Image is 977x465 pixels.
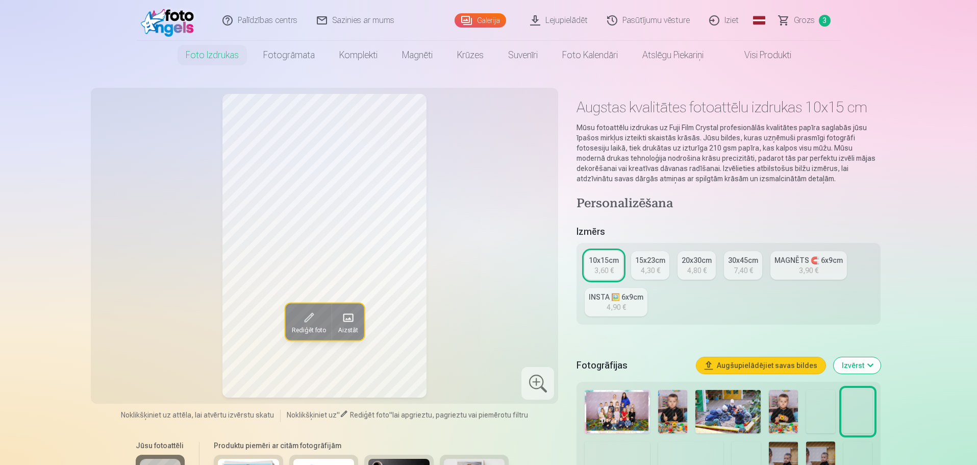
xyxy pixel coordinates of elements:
button: Aizstāt [332,303,364,340]
h5: Izmērs [577,225,880,239]
span: " [389,411,392,419]
span: lai apgrieztu, pagrieztu vai piemērotu filtru [392,411,528,419]
div: 3,90 € [799,265,818,276]
span: " [337,411,340,419]
h4: Personalizēšana [577,196,880,212]
div: 30x45cm [728,255,758,265]
span: Rediģēt foto [350,411,389,419]
div: 4,30 € [641,265,660,276]
div: 10x15cm [589,255,619,265]
a: Atslēgu piekariņi [630,41,716,69]
div: 20x30cm [682,255,712,265]
a: 30x45cm7,40 € [724,251,762,280]
a: Magnēti [390,41,445,69]
a: Krūzes [445,41,496,69]
a: Suvenīri [496,41,550,69]
div: 4,80 € [687,265,707,276]
h6: Jūsu fotoattēli [136,440,185,451]
div: 3,60 € [594,265,614,276]
h1: Augstas kvalitātes fotoattēlu izdrukas 10x15 cm [577,98,880,116]
a: MAGNĒTS 🧲 6x9cm3,90 € [770,251,847,280]
a: 10x15cm3,60 € [585,251,623,280]
span: Rediģēt foto [291,326,325,334]
div: 15x23cm [635,255,665,265]
a: Fotogrāmata [251,41,327,69]
h6: Produktu piemēri ar citām fotogrāfijām [210,440,513,451]
a: INSTA 🖼️ 6x9cm4,90 € [585,288,647,316]
h5: Fotogrāfijas [577,358,688,373]
p: Mūsu fotoattēlu izdrukas uz Fuji Film Crystal profesionālās kvalitātes papīra saglabās jūsu īpašo... [577,123,880,184]
span: Grozs [794,14,815,27]
div: INSTA 🖼️ 6x9cm [589,292,643,302]
a: Komplekti [327,41,390,69]
a: Foto kalendāri [550,41,630,69]
button: Augšupielādējiet savas bildes [696,357,825,374]
a: 20x30cm4,80 € [678,251,716,280]
div: 4,90 € [607,302,626,312]
div: 7,40 € [734,265,753,276]
button: Izvērst [834,357,881,374]
div: MAGNĒTS 🧲 6x9cm [774,255,843,265]
a: 15x23cm4,30 € [631,251,669,280]
a: Visi produkti [716,41,804,69]
img: /fa1 [141,4,199,37]
span: 3 [819,15,831,27]
a: Foto izdrukas [173,41,251,69]
span: Aizstāt [338,326,358,334]
button: Rediģēt foto [285,303,332,340]
span: Noklikšķiniet uz [287,411,337,419]
a: Galerija [455,13,506,28]
span: Noklikšķiniet uz attēla, lai atvērtu izvērstu skatu [121,410,274,420]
